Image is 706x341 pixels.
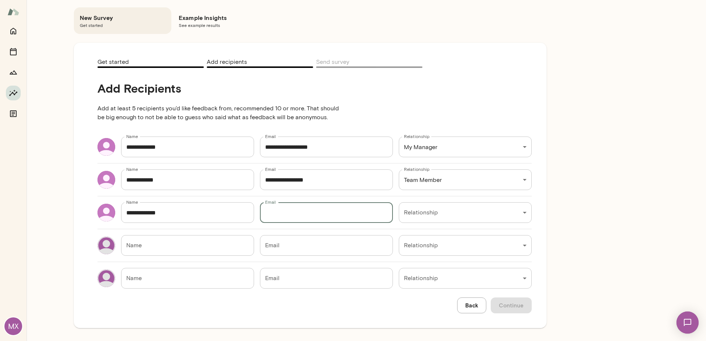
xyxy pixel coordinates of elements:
div: MX [4,317,22,335]
label: Email [265,199,276,205]
h6: New Survey [80,13,165,22]
div: Example InsightsSee example results [173,7,270,34]
label: Name [126,199,138,205]
label: Name [126,166,138,172]
label: Email [265,133,276,139]
span: See example results [179,22,264,28]
h6: Example Insights [179,13,264,22]
button: Home [6,24,21,38]
label: Name [126,133,138,139]
span: Add recipients [207,58,247,67]
h4: Add Recipients [97,81,346,95]
span: Get started [80,22,165,28]
button: Sessions [6,44,21,59]
button: Back [457,297,486,313]
span: Get started [97,58,129,67]
button: Insights [6,86,21,100]
button: Growth Plan [6,65,21,80]
div: Team Member [399,169,532,190]
img: Mento [7,5,19,19]
div: My Manager [399,137,532,157]
label: Relationship [404,166,429,172]
span: Send survey [316,58,349,67]
p: Add at least 5 recipients you'd like feedback from, recommended 10 or more. That should be big en... [97,95,346,131]
button: Documents [6,106,21,121]
label: Relationship [404,133,429,139]
label: Email [265,166,276,172]
div: New SurveyGet started [74,7,171,34]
